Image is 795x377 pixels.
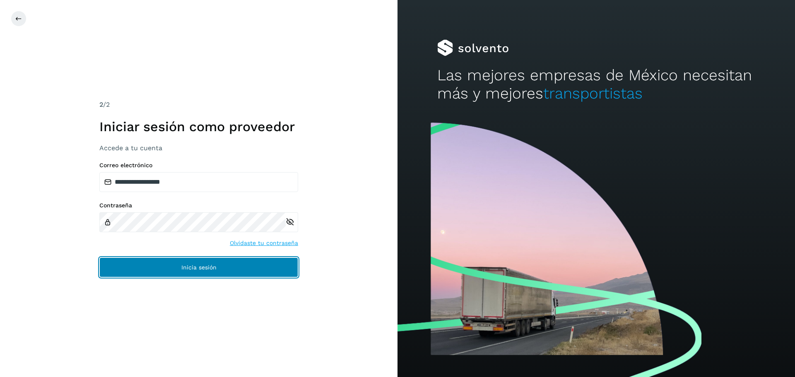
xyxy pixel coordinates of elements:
h2: Las mejores empresas de México necesitan más y mejores [437,66,755,103]
a: Olvidaste tu contraseña [230,239,298,247]
span: transportistas [543,84,643,102]
label: Contraseña [99,202,298,209]
label: Correo electrónico [99,162,298,169]
div: /2 [99,100,298,110]
h1: Iniciar sesión como proveedor [99,119,298,134]
button: Inicia sesión [99,257,298,277]
h3: Accede a tu cuenta [99,144,298,152]
span: 2 [99,101,103,108]
span: Inicia sesión [181,264,217,270]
